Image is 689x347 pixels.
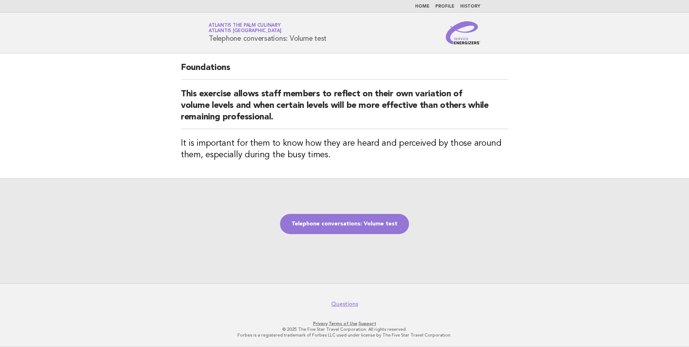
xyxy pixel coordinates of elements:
a: Privacy [313,321,328,326]
h3: It is important for them to know how they are heard and perceived by those around them, especiall... [181,138,508,161]
h2: This exercise allows staff members to reflect on their own variation of volume levels and when ce... [181,88,508,129]
img: Service Energizers [446,21,480,44]
span: Atlantis [GEOGRAPHIC_DATA] [209,29,281,34]
a: Terms of Use [329,321,357,326]
a: Questions [331,300,358,308]
a: Profile [435,4,454,9]
p: Forbes is a registered trademark of Forbes LLC used under license by The Five Star Travel Corpora... [124,332,565,338]
h2: Foundations [181,62,508,80]
a: Atlantis The Palm CulinaryAtlantis [GEOGRAPHIC_DATA] [209,23,281,33]
p: · · [124,321,565,326]
a: Home [415,4,430,9]
h1: Telephone conversations: Volume test [209,23,326,42]
a: Support [359,321,376,326]
p: © 2025 The Five Star Travel Corporation. All rights reserved. [124,326,565,332]
a: History [460,4,480,9]
a: Telephone conversations: Volume test [280,214,409,234]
